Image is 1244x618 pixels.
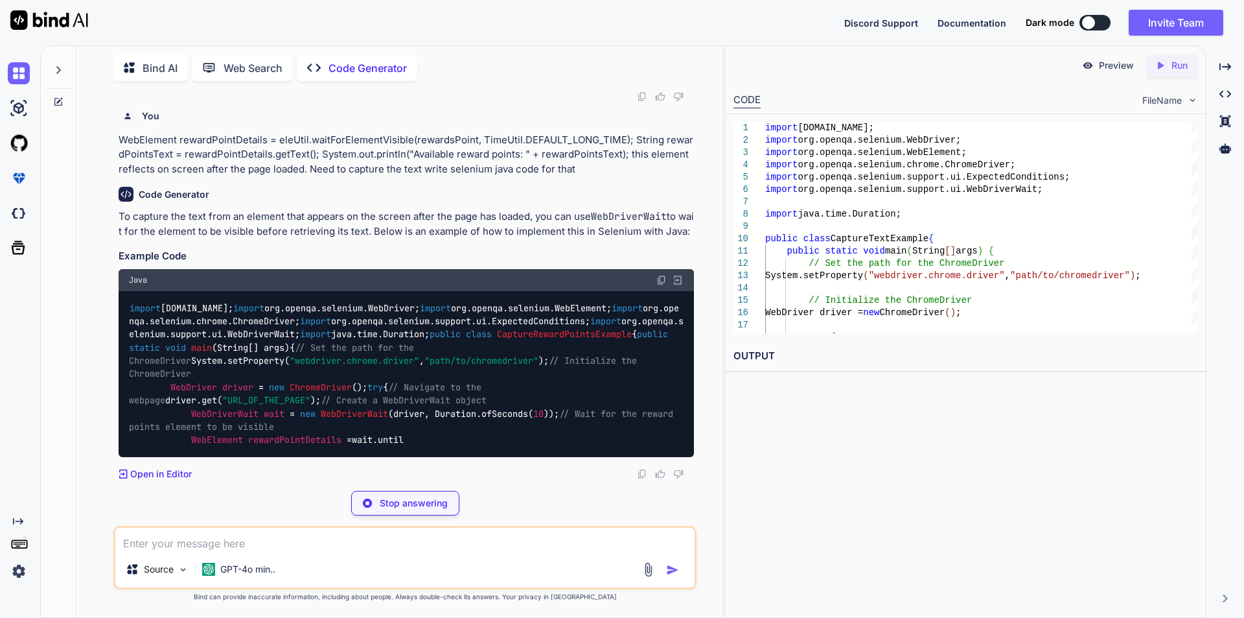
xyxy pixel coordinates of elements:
[945,246,950,256] span: [
[765,172,798,182] span: import
[259,381,264,393] span: =
[798,209,901,219] span: java.time.Duration;
[290,355,419,366] span: "webdriver.chrome.driver"
[765,160,798,170] span: import
[765,270,863,281] span: System.setProperty
[129,342,419,366] span: // Set the path for the ChromeDriver
[825,246,857,256] span: static
[863,307,879,318] span: new
[733,147,748,159] div: 3
[733,159,748,171] div: 4
[1135,270,1140,281] span: ;
[733,134,748,147] div: 2
[733,196,748,208] div: 7
[733,257,748,270] div: 12
[765,184,798,195] span: import
[269,381,284,393] span: new
[655,91,665,102] img: like
[637,91,647,102] img: copy
[248,434,341,446] span: rewardPointDetails
[290,381,352,393] span: ChromeDriver
[733,184,748,196] div: 6
[879,307,945,318] span: ChromeDriver
[733,233,748,245] div: 10
[191,408,259,420] span: WebDriverWait
[906,246,912,256] span: (
[130,468,192,481] p: Open in Editor
[733,245,748,257] div: 11
[844,18,918,29] span: Discord Support
[868,270,1004,281] span: "webdriver.chrome.driver"
[733,208,748,220] div: 8
[809,332,825,342] span: try
[533,408,544,420] span: 10
[143,60,178,76] p: Bind AI
[733,171,748,184] div: 5
[830,332,835,342] span: {
[321,395,487,407] span: // Create a WebDriverWait object
[733,122,748,134] div: 1
[113,592,697,602] p: Bind can provide inaccurate information, including about people. Always double-check its answers....
[119,209,694,239] p: To capture the text from an element that appears on the screen after the page has loaded, you can...
[224,60,282,76] p: Web Search
[212,342,290,353] span: (String[] args)
[139,188,209,201] h6: Code Generator
[1142,94,1182,107] span: FileName
[765,307,863,318] span: WebDriver driver =
[8,560,30,582] img: settings
[656,275,667,285] img: copy
[191,342,212,353] span: main
[466,329,492,340] span: class
[8,62,30,84] img: chat
[637,469,647,479] img: copy
[798,184,1042,195] span: org.openqa.selenium.support.ui.WebDriverWait;
[956,307,961,318] span: ;
[8,97,30,119] img: ai-studio
[733,93,761,108] div: CODE
[765,233,798,244] span: public
[300,408,316,420] span: new
[863,246,885,256] span: void
[222,381,253,393] span: driver
[328,60,407,76] p: Code Generator
[129,302,684,447] code: [DOMAIN_NAME]; org.openqa.selenium.WebDriver; org.openqa.selenium.WebElement; org.openqa.selenium...
[733,220,748,233] div: 9
[165,342,186,353] span: void
[641,562,656,577] img: attachment
[787,246,819,256] span: public
[863,270,868,281] span: (
[300,329,331,340] span: import
[673,91,684,102] img: dislike
[591,210,667,223] code: WebDriverWait
[129,355,642,379] span: // Initialize the ChromeDriver
[8,167,30,189] img: premium
[830,233,928,244] span: CaptureTextExample
[945,307,950,318] span: (
[202,563,215,576] img: GPT-4o mini
[733,294,748,307] div: 15
[733,307,748,319] div: 16
[956,246,978,256] span: args
[290,408,295,420] span: =
[938,16,1006,30] button: Documentation
[673,469,684,479] img: dislike
[420,302,451,314] span: import
[430,329,461,340] span: public
[765,135,798,145] span: import
[129,381,487,406] span: // Navigate to the webpage
[497,329,632,340] span: CaptureRewardPointsExample
[844,16,918,30] button: Discord Support
[798,147,966,158] span: org.openqa.selenium.WebElement;
[1187,95,1198,106] img: chevron down
[1130,270,1135,281] span: )
[765,123,798,133] span: import
[950,246,955,256] span: ]
[798,123,874,133] span: [DOMAIN_NAME];
[367,381,383,393] span: try
[178,564,189,575] img: Pick Models
[321,408,388,420] span: WebDriverWait
[765,147,798,158] span: import
[1129,10,1223,36] button: Invite Team
[938,18,1006,29] span: Documentation
[765,209,798,219] span: import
